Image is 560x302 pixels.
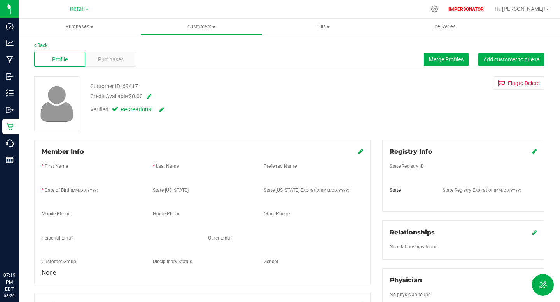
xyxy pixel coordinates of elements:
a: Purchases [19,19,140,35]
div: Customer ID: 69417 [90,82,138,90]
span: None [42,269,56,276]
label: State Registry ID [390,163,424,170]
inline-svg: Analytics [6,39,14,47]
inline-svg: Call Center [6,139,14,147]
label: Date of Birth [45,187,98,194]
label: Disciplinary Status [153,258,192,265]
label: Personal Email [42,234,73,241]
iframe: Resource center [8,240,31,263]
span: Merge Profiles [429,56,464,62]
span: (MM/DD/YYYY) [71,188,98,193]
span: Deliveries [424,23,466,30]
button: Add customer to queue [478,53,544,66]
span: Registry Info [390,148,432,155]
span: Recreational [121,106,152,114]
button: Flagto Delete [493,76,544,90]
inline-svg: Dashboard [6,23,14,30]
span: Purchases [98,56,124,64]
p: 08/20 [3,293,15,299]
span: (MM/DD/YYYY) [494,188,521,193]
button: Merge Profiles [424,53,469,66]
label: Customer Group [42,258,76,265]
label: State Registry Expiration [443,187,521,194]
inline-svg: Outbound [6,106,14,114]
span: Member Info [42,148,84,155]
p: 07:19 PM EDT [3,272,15,293]
span: No physician found. [390,292,432,297]
img: user-icon.png [37,84,77,124]
span: Purchases [19,23,140,30]
a: Deliveries [384,19,506,35]
p: IMPERSONATOR [445,6,487,13]
div: Manage settings [430,5,439,13]
span: Relationships [390,229,435,236]
button: Toggle Menu [532,274,554,296]
label: Last Name [156,163,179,170]
label: State [US_STATE] Expiration [264,187,349,194]
span: Add customer to queue [483,56,539,62]
label: Other Email [208,234,233,241]
label: Preferred Name [264,163,297,170]
a: Customers [140,19,262,35]
div: Credit Available: [90,92,339,101]
inline-svg: Manufacturing [6,56,14,64]
a: Tills [262,19,384,35]
span: $0.00 [129,93,143,99]
label: Gender [264,258,278,265]
a: Back [34,43,47,48]
inline-svg: Inbound [6,73,14,80]
label: Home Phone [153,210,180,217]
inline-svg: Reports [6,156,14,164]
label: No relationships found. [390,243,439,250]
span: Hi, [PERSON_NAME]! [495,6,545,12]
label: First Name [45,163,68,170]
span: Customers [141,23,262,30]
span: (MM/DD/YYYY) [322,188,349,193]
div: Verified: [90,106,164,114]
inline-svg: Retail [6,123,14,130]
span: Tills [262,23,383,30]
label: Other Phone [264,210,290,217]
label: Mobile Phone [42,210,70,217]
span: Physician [390,276,422,284]
label: State [US_STATE] [153,187,189,194]
inline-svg: Inventory [6,89,14,97]
div: State [384,187,437,194]
span: Profile [52,56,68,64]
span: Retail [70,6,85,12]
